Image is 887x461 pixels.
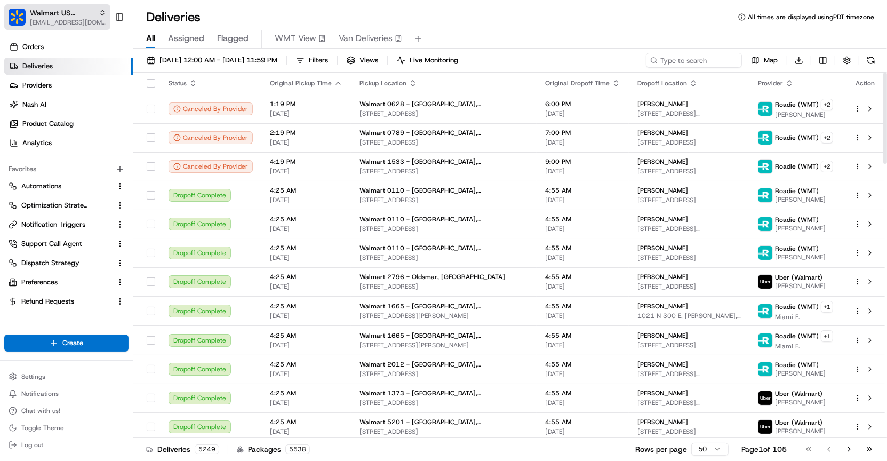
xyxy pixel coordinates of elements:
span: 4:25 AM [270,273,342,281]
span: [STREET_ADDRESS] [359,196,528,204]
span: [PERSON_NAME] [775,224,826,233]
span: 4:55 AM [545,273,620,281]
a: Support Call Agent [9,239,111,249]
div: Page 1 of 105 [741,444,787,455]
span: [DATE] [545,253,620,262]
button: +1 [821,301,833,313]
span: All [146,32,155,45]
span: [STREET_ADDRESS] [359,282,528,291]
a: Providers [4,77,133,94]
span: [PERSON_NAME] [637,100,688,108]
div: Favorites [4,161,129,178]
span: Walmart 1665 - [GEOGRAPHIC_DATA], [GEOGRAPHIC_DATA] [359,302,528,311]
span: Dropoff Location [637,79,687,88]
span: Walmart 1373 - [GEOGRAPHIC_DATA], [GEOGRAPHIC_DATA] [359,389,528,398]
span: Views [359,55,378,65]
span: Pickup Location [359,79,406,88]
a: Optimization Strategy [9,201,111,210]
span: Toggle Theme [21,424,64,432]
div: Start new chat [36,101,175,112]
span: [STREET_ADDRESS] [637,253,741,262]
span: [STREET_ADDRESS][PERSON_NAME] [359,341,528,349]
span: Original Pickup Time [270,79,332,88]
span: Roadie (WMT) [775,187,819,195]
span: [STREET_ADDRESS][PERSON_NAME] [637,109,741,118]
span: [DATE] [270,312,342,320]
span: Roadie (WMT) [775,216,819,224]
span: Filters [309,55,328,65]
span: [STREET_ADDRESS] [637,138,741,147]
button: +2 [821,161,833,172]
button: [DATE] 12:00 AM - [DATE] 11:59 PM [142,53,282,68]
span: 4:55 AM [545,331,620,340]
span: Notification Triggers [21,220,85,229]
p: Rows per page [635,444,687,455]
span: [PERSON_NAME] [637,129,688,137]
span: Walmart 0110 - [GEOGRAPHIC_DATA], [GEOGRAPHIC_DATA] [359,215,528,224]
a: Powered byPylon [75,180,129,188]
button: Live Monitoring [392,53,463,68]
button: Optimization Strategy [4,197,129,214]
span: 1021 N 300 E, [PERSON_NAME], IN 46012, [GEOGRAPHIC_DATA] [637,312,741,320]
div: 5538 [285,444,310,454]
a: Orders [4,38,133,55]
button: Filters [291,53,333,68]
span: [EMAIL_ADDRESS][DOMAIN_NAME] [30,18,106,27]
span: Create [62,338,83,348]
button: Canceled By Provider [169,131,253,144]
span: [DATE] [270,253,342,262]
span: [PERSON_NAME] [637,215,688,224]
span: Roadie (WMT) [775,244,819,253]
span: [DATE] [545,427,620,436]
div: Action [854,79,876,88]
img: roadie-logo-v2.jpg [758,102,772,116]
span: [DATE] [270,341,342,349]
span: [STREET_ADDRESS] [637,427,741,436]
p: Welcome 👋 [11,42,194,59]
span: [PERSON_NAME] [637,302,688,311]
span: [PERSON_NAME] [775,398,826,407]
span: [STREET_ADDRESS] [359,225,528,233]
button: Refresh [864,53,878,68]
span: Walmart 1533 - [GEOGRAPHIC_DATA], [GEOGRAPHIC_DATA] [359,157,528,166]
button: Canceled By Provider [169,102,253,115]
span: Roadie (WMT) [775,162,819,171]
span: [PERSON_NAME] [637,418,688,426]
button: Walmart US StoresWalmart US Stores[EMAIL_ADDRESS][DOMAIN_NAME] [4,4,110,30]
span: Walmart 1665 - [GEOGRAPHIC_DATA], [GEOGRAPHIC_DATA] [359,331,528,340]
span: [STREET_ADDRESS][PERSON_NAME] [637,399,741,407]
span: Roadie (WMT) [775,332,819,340]
a: Refund Requests [9,297,111,306]
div: Deliveries [146,444,219,455]
span: [STREET_ADDRESS] [637,282,741,291]
span: Walmart 5201 - [GEOGRAPHIC_DATA], [GEOGRAPHIC_DATA] [359,418,528,426]
span: [DATE] [545,370,620,378]
img: roadie-logo-v2.jpg [758,188,772,202]
img: roadie-logo-v2.jpg [758,333,772,347]
span: Walmart US Stores [30,7,94,18]
img: roadie-logo-v2.jpg [758,217,772,231]
span: Original Dropoff Time [545,79,610,88]
span: [PERSON_NAME] [775,253,826,261]
span: [STREET_ADDRESS] [359,370,528,378]
img: Nash [11,10,32,31]
span: [PERSON_NAME] [637,389,688,398]
span: [DATE] [270,399,342,407]
span: 6:00 PM [545,100,620,108]
span: 4:55 AM [545,215,620,224]
div: Canceled By Provider [169,160,253,173]
span: All times are displayed using PDT timezone [748,13,874,21]
button: +2 [821,99,833,110]
span: 4:55 AM [545,389,620,398]
span: Walmart 0789 - [GEOGRAPHIC_DATA], [GEOGRAPHIC_DATA] [359,129,528,137]
span: [STREET_ADDRESS][PERSON_NAME] [359,312,528,320]
span: [DATE] [545,341,620,349]
span: [DATE] [270,225,342,233]
span: Support Call Agent [21,239,82,249]
span: 4:25 AM [270,186,342,195]
div: 📗 [11,155,19,164]
span: [DATE] [545,399,620,407]
span: Walmart 2796 - Oldsmar, [GEOGRAPHIC_DATA] [359,273,505,281]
